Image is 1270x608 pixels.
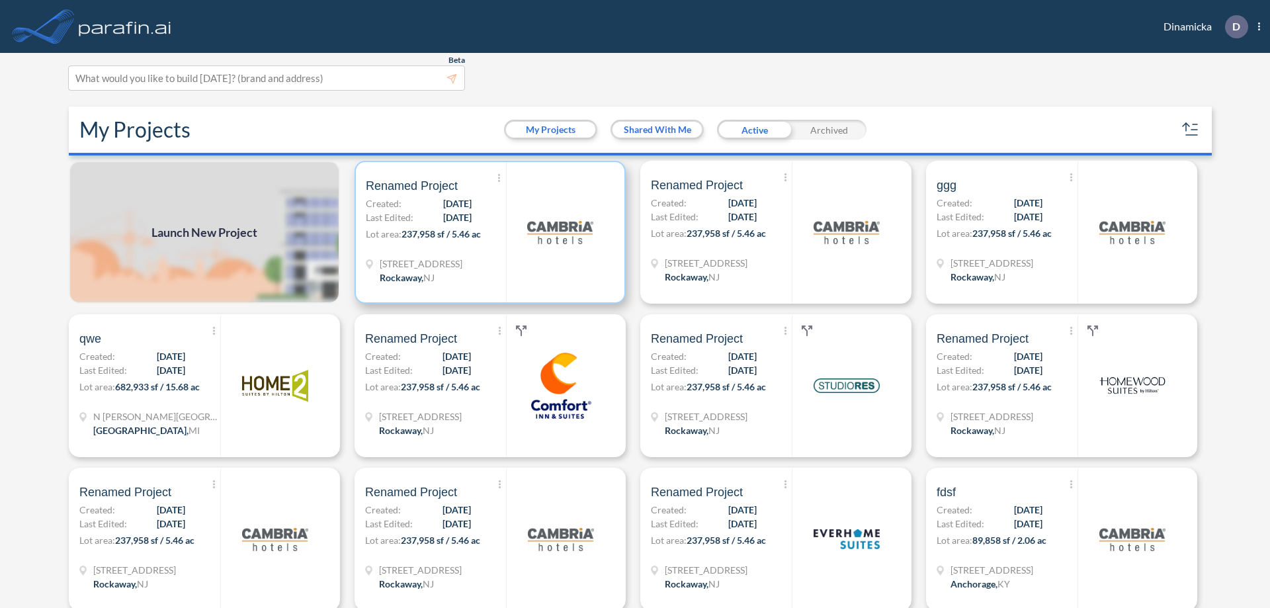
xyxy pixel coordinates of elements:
[1099,506,1165,572] img: logo
[93,578,137,589] span: Rockaway ,
[937,331,1029,347] span: Renamed Project
[93,425,189,436] span: [GEOGRAPHIC_DATA] ,
[651,349,687,363] span: Created:
[448,55,465,65] span: Beta
[423,272,435,283] span: NJ
[366,228,402,239] span: Lot area:
[951,577,1010,591] div: Anchorage, KY
[366,196,402,210] span: Created:
[728,363,757,377] span: [DATE]
[613,122,702,138] button: Shared With Me
[365,517,413,531] span: Last Edited:
[687,381,766,392] span: 237,958 sf / 5.46 ac
[380,257,462,271] span: 321 Mt Hope Ave
[79,349,115,363] span: Created:
[93,410,219,423] span: N Wyndham Hill Dr NE
[1014,196,1042,210] span: [DATE]
[728,517,757,531] span: [DATE]
[79,381,115,392] span: Lot area:
[423,578,434,589] span: NJ
[151,224,257,241] span: Launch New Project
[443,503,471,517] span: [DATE]
[665,563,747,577] span: 321 Mt Hope Ave
[366,178,458,194] span: Renamed Project
[379,578,423,589] span: Rockaway ,
[937,381,972,392] span: Lot area:
[1014,349,1042,363] span: [DATE]
[814,353,880,419] img: logo
[1099,353,1165,419] img: logo
[365,535,401,546] span: Lot area:
[1014,503,1042,517] span: [DATE]
[79,117,190,142] h2: My Projects
[69,161,340,304] a: Launch New Project
[93,577,148,591] div: Rockaway, NJ
[728,503,757,517] span: [DATE]
[651,503,687,517] span: Created:
[951,423,1005,437] div: Rockaway, NJ
[93,563,176,577] span: 321 Mt Hope Ave
[728,349,757,363] span: [DATE]
[366,210,413,224] span: Last Edited:
[528,506,594,572] img: logo
[365,363,413,377] span: Last Edited:
[951,256,1033,270] span: 321 Mt Hope Ave
[994,425,1005,436] span: NJ
[79,363,127,377] span: Last Edited:
[972,228,1052,239] span: 237,958 sf / 5.46 ac
[937,363,984,377] span: Last Edited:
[379,577,434,591] div: Rockaway, NJ
[379,563,462,577] span: 321 Mt Hope Ave
[401,381,480,392] span: 237,958 sf / 5.46 ac
[379,425,423,436] span: Rockaway ,
[651,196,687,210] span: Created:
[115,535,194,546] span: 237,958 sf / 5.46 ac
[365,381,401,392] span: Lot area:
[137,578,148,589] span: NJ
[69,161,340,304] img: add
[994,271,1005,282] span: NJ
[443,210,472,224] span: [DATE]
[157,363,185,377] span: [DATE]
[972,535,1046,546] span: 89,858 sf / 2.06 ac
[1014,363,1042,377] span: [DATE]
[665,410,747,423] span: 321 Mt Hope Ave
[951,410,1033,423] span: 321 Mt Hope Ave
[665,271,708,282] span: Rockaway ,
[380,271,435,284] div: Rockaway, NJ
[1144,15,1260,38] div: Dinamicka
[76,13,174,40] img: logo
[951,578,997,589] span: Anchorage ,
[937,484,956,500] span: fdsf
[937,210,984,224] span: Last Edited:
[651,517,698,531] span: Last Edited:
[401,535,480,546] span: 237,958 sf / 5.46 ac
[651,210,698,224] span: Last Edited:
[937,196,972,210] span: Created:
[651,331,743,347] span: Renamed Project
[951,271,994,282] span: Rockaway ,
[665,423,720,437] div: Rockaway, NJ
[687,228,766,239] span: 237,958 sf / 5.46 ac
[665,256,747,270] span: 321 Mt Hope Ave
[708,578,720,589] span: NJ
[402,228,481,239] span: 237,958 sf / 5.46 ac
[528,353,594,419] img: logo
[242,353,308,419] img: logo
[937,228,972,239] span: Lot area:
[115,381,200,392] span: 682,933 sf / 15.68 ac
[937,349,972,363] span: Created:
[79,517,127,531] span: Last Edited:
[365,349,401,363] span: Created:
[937,503,972,517] span: Created:
[665,270,720,284] div: Rockaway, NJ
[1180,119,1201,140] button: sort
[708,271,720,282] span: NJ
[972,381,1052,392] span: 237,958 sf / 5.46 ac
[79,484,171,500] span: Renamed Project
[242,506,308,572] img: logo
[651,484,743,500] span: Renamed Project
[443,517,471,531] span: [DATE]
[937,535,972,546] span: Lot area:
[443,196,472,210] span: [DATE]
